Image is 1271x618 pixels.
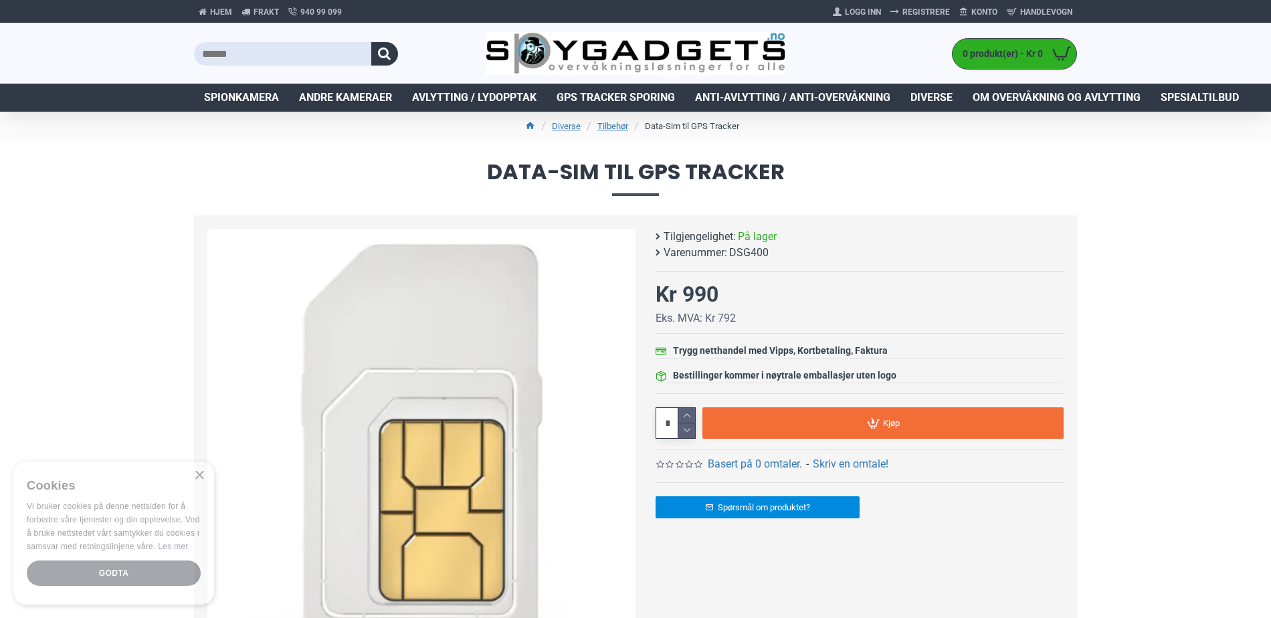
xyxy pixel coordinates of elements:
[1161,90,1239,106] span: Spesialtilbud
[656,496,860,518] a: Spørsmål om produktet?
[656,278,718,310] div: Kr 990
[27,502,200,550] span: Vi bruker cookies på denne nettsiden for å forbedre våre tjenester og din opplevelse. Ved å bruke...
[738,229,777,245] span: På lager
[664,229,736,245] b: Tilgjengelighet:
[1020,6,1072,18] span: Handlevogn
[1002,1,1077,23] a: Handlevogn
[729,245,769,261] span: DSG400
[953,47,1046,61] span: 0 produkt(er) - Kr 0
[673,344,888,358] div: Trygg netthandel med Vipps, Kortbetaling, Faktura
[828,1,886,23] a: Logg Inn
[900,84,963,112] a: Diverse
[194,161,1077,195] span: Data-Sim til GPS Tracker
[486,32,786,76] img: SpyGadgets.no
[953,39,1076,69] a: 0 produkt(er) - Kr 0
[194,84,289,112] a: Spionkamera
[806,457,809,470] b: -
[685,84,900,112] a: Anti-avlytting / Anti-overvåkning
[845,6,881,18] span: Logg Inn
[194,471,204,481] div: Close
[27,560,201,586] div: Godta
[547,84,685,112] a: GPS Tracker Sporing
[695,90,890,106] span: Anti-avlytting / Anti-overvåkning
[299,90,392,106] span: Andre kameraer
[204,90,279,106] span: Spionkamera
[673,369,896,383] div: Bestillinger kommer i nøytrale emballasjer uten logo
[289,84,402,112] a: Andre kameraer
[664,245,727,261] b: Varenummer:
[1151,84,1249,112] a: Spesialtilbud
[402,84,547,112] a: Avlytting / Lydopptak
[902,6,950,18] span: Registrere
[886,1,955,23] a: Registrere
[557,90,675,106] span: GPS Tracker Sporing
[708,456,802,472] a: Basert på 0 omtaler.
[412,90,536,106] span: Avlytting / Lydopptak
[910,90,953,106] span: Diverse
[813,456,888,472] a: Skriv en omtale!
[963,84,1151,112] a: Om overvåkning og avlytting
[971,6,997,18] span: Konto
[955,1,1002,23] a: Konto
[883,419,900,427] span: Kjøp
[210,6,232,18] span: Hjem
[27,472,192,500] div: Cookies
[158,542,188,551] a: Les mer, opens a new window
[254,6,279,18] span: Frakt
[973,90,1141,106] span: Om overvåkning og avlytting
[300,6,342,18] span: 940 99 099
[597,120,628,133] a: Tilbehør
[552,120,581,133] a: Diverse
